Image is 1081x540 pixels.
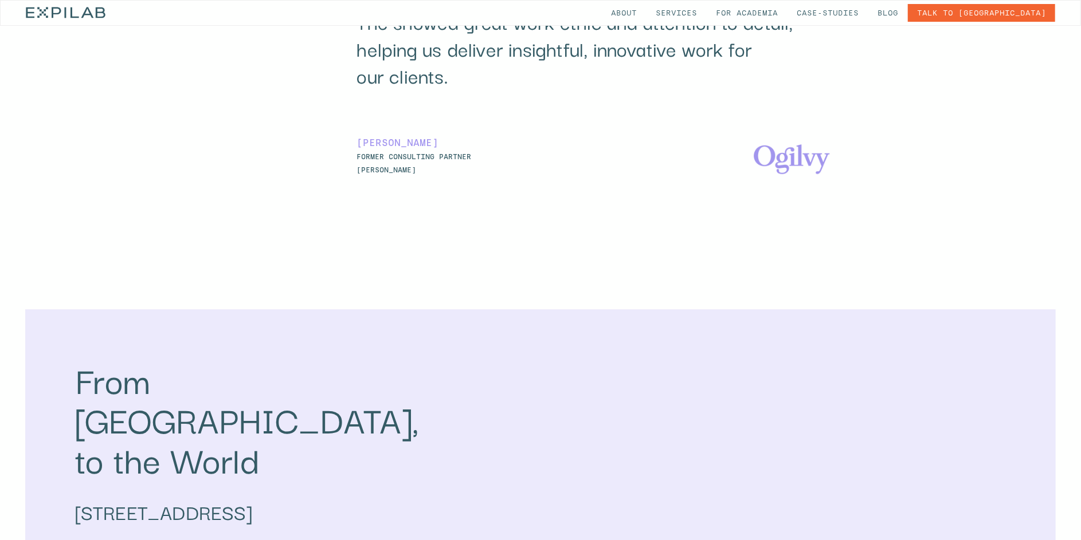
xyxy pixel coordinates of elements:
[75,359,491,479] h2: From [GEOGRAPHIC_DATA], to the World
[647,4,706,22] a: Services
[602,4,646,22] a: About
[357,153,472,161] p: Former Consulting Partner
[868,4,907,22] a: Blog
[707,4,787,22] a: for Academia
[788,4,868,22] a: Case-studies
[26,1,105,25] a: home
[908,4,1055,22] a: Talk to [GEOGRAPHIC_DATA]
[357,166,417,174] p: [PERSON_NAME]
[357,139,439,148] p: [PERSON_NAME]
[75,498,252,525] div: [STREET_ADDRESS]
